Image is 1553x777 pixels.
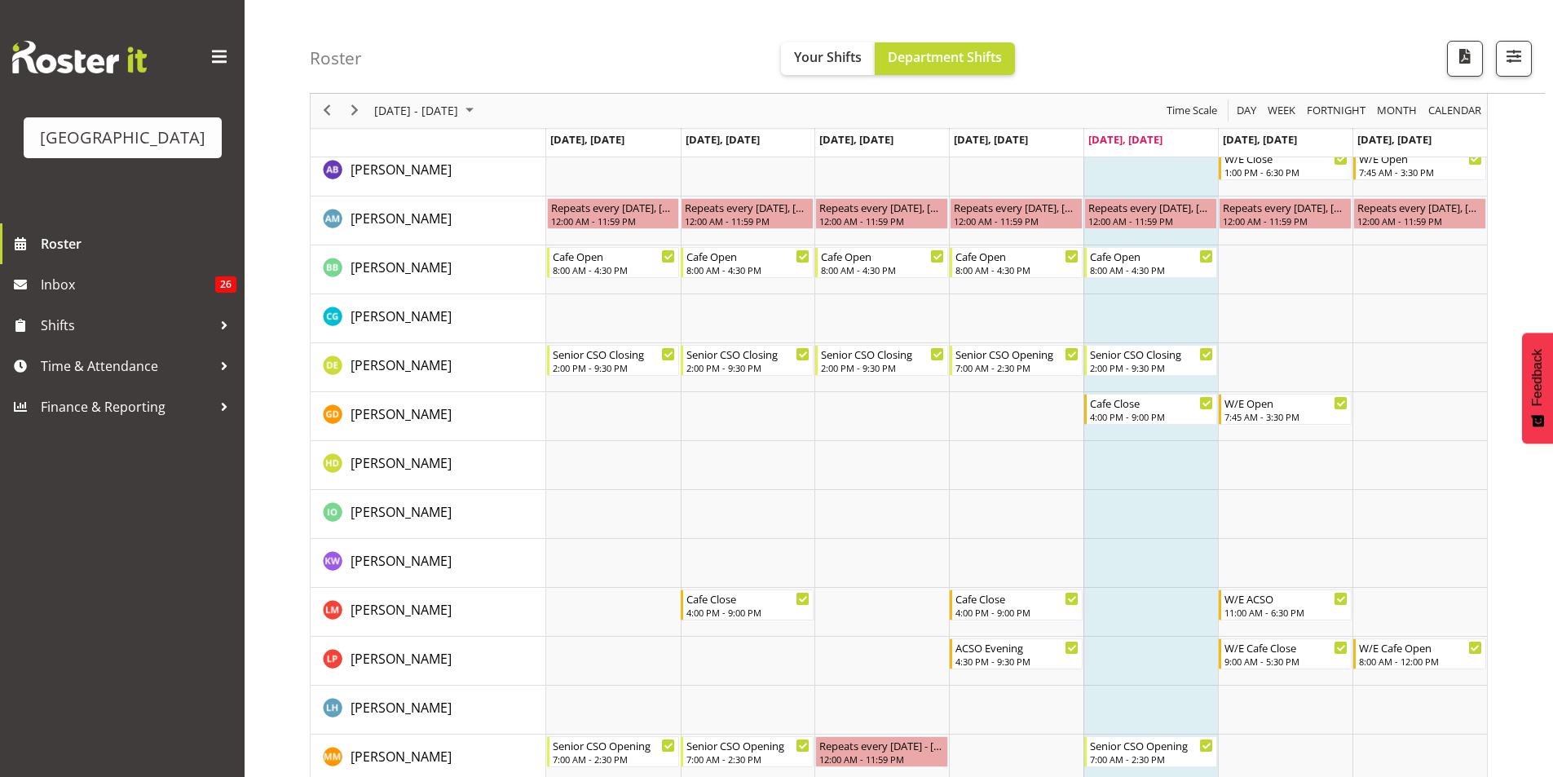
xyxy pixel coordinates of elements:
[311,148,546,196] td: Amber-Jade Brass resource
[781,42,875,75] button: Your Shifts
[1224,590,1348,607] div: W/E ACSO
[1088,132,1163,147] span: [DATE], [DATE]
[41,354,212,378] span: Time & Attendance
[311,294,546,343] td: Chelsea Garron resource
[311,245,546,294] td: Bailey Blomfield resource
[950,247,1083,278] div: Bailey Blomfield"s event - Cafe Open Begin From Thursday, August 21, 2025 at 8:00:00 AM GMT+12:00...
[351,258,452,277] a: [PERSON_NAME]
[685,214,810,227] div: 12:00 AM - 11:59 PM
[819,753,944,766] div: 12:00 AM - 11:59 PM
[351,552,452,570] span: [PERSON_NAME]
[954,214,1079,227] div: 12:00 AM - 11:59 PM
[1084,198,1217,229] div: Andreea Muicaru"s event - Repeats every monday, tuesday, wednesday, thursday, friday, saturday, s...
[1219,198,1352,229] div: Andreea Muicaru"s event - Repeats every monday, tuesday, wednesday, thursday, friday, saturday, s...
[1522,333,1553,444] button: Feedback - Show survey
[955,639,1079,656] div: ACSO Evening
[1234,101,1260,121] button: Timeline Day
[351,404,452,424] a: [PERSON_NAME]
[955,606,1079,619] div: 4:00 PM - 9:00 PM
[1084,345,1217,376] div: Donna Euston"s event - Senior CSO Closing Begin From Friday, August 22, 2025 at 2:00:00 PM GMT+12...
[819,214,944,227] div: 12:00 AM - 11:59 PM
[1090,346,1213,362] div: Senior CSO Closing
[1374,101,1420,121] button: Timeline Month
[351,502,452,522] a: [PERSON_NAME]
[351,209,452,228] a: [PERSON_NAME]
[351,600,452,620] a: [PERSON_NAME]
[1265,101,1299,121] button: Timeline Week
[1353,638,1486,669] div: Luca Pudda"s event - W/E Cafe Open Begin From Sunday, August 24, 2025 at 8:00:00 AM GMT+12:00 End...
[954,199,1079,215] div: Repeats every [DATE], [DATE], [DATE], [DATE], [DATE], [DATE], [DATE] - [PERSON_NAME]
[950,589,1083,620] div: Laura McDowall"s event - Cafe Close Begin From Thursday, August 21, 2025 at 4:00:00 PM GMT+12:00 ...
[341,94,368,128] div: next period
[819,737,944,753] div: Repeats every [DATE] - [PERSON_NAME]
[311,539,546,588] td: Kirsteen Wilson resource
[1223,214,1348,227] div: 12:00 AM - 11:59 PM
[1357,199,1482,215] div: Repeats every [DATE], [DATE], [DATE], [DATE], [DATE], [DATE], [DATE] - [PERSON_NAME]
[372,101,481,121] button: August 2025
[955,655,1079,668] div: 4:30 PM - 9:30 PM
[1090,361,1213,374] div: 2:00 PM - 9:30 PM
[1359,639,1482,656] div: W/E Cafe Open
[1359,150,1482,166] div: W/E Open
[311,588,546,637] td: Laura McDowall resource
[351,551,452,571] a: [PERSON_NAME]
[821,361,944,374] div: 2:00 PM - 9:30 PM
[1219,589,1352,620] div: Laura McDowall"s event - W/E ACSO Begin From Saturday, August 23, 2025 at 11:00:00 AM GMT+12:00 E...
[547,736,680,767] div: Maddison Mason-Pine"s event - Senior CSO Opening Begin From Monday, August 18, 2025 at 7:00:00 AM...
[351,699,452,717] span: [PERSON_NAME]
[686,346,810,362] div: Senior CSO Closing
[344,101,366,121] button: Next
[351,747,452,766] a: [PERSON_NAME]
[40,126,205,150] div: [GEOGRAPHIC_DATA]
[351,453,452,473] a: [PERSON_NAME]
[955,248,1079,264] div: Cafe Open
[819,199,944,215] div: Repeats every [DATE], [DATE], [DATE], [DATE], [DATE], [DATE], [DATE] - [PERSON_NAME]
[681,589,814,620] div: Laura McDowall"s event - Cafe Close Begin From Tuesday, August 19, 2025 at 4:00:00 PM GMT+12:00 E...
[1235,101,1258,121] span: Day
[1164,101,1220,121] button: Time Scale
[1353,149,1486,180] div: Amber-Jade Brass"s event - W/E Open Begin From Sunday, August 24, 2025 at 7:45:00 AM GMT+12:00 En...
[1447,41,1483,77] button: Download a PDF of the roster according to the set date range.
[1375,101,1418,121] span: Month
[550,132,624,147] span: [DATE], [DATE]
[1219,149,1352,180] div: Amber-Jade Brass"s event - W/E Close Begin From Saturday, August 23, 2025 at 1:00:00 PM GMT+12:00...
[311,637,546,686] td: Luca Pudda resource
[1427,101,1483,121] span: calendar
[1090,248,1213,264] div: Cafe Open
[1224,606,1348,619] div: 11:00 AM - 6:30 PM
[888,48,1002,66] span: Department Shifts
[1357,214,1482,227] div: 12:00 AM - 11:59 PM
[1359,166,1482,179] div: 7:45 AM - 3:30 PM
[553,753,676,766] div: 7:00 AM - 2:30 PM
[815,736,948,767] div: Maddison Mason-Pine"s event - Repeats every wednesday - Maddison Mason-Pine Begin From Wednesday,...
[686,753,810,766] div: 7:00 AM - 2:30 PM
[1088,199,1213,215] div: Repeats every [DATE], [DATE], [DATE], [DATE], [DATE], [DATE], [DATE] - [PERSON_NAME]
[1224,395,1348,411] div: W/E Open
[553,737,676,753] div: Senior CSO Opening
[1223,132,1297,147] span: [DATE], [DATE]
[1496,41,1532,77] button: Filter Shifts
[41,313,212,338] span: Shifts
[1219,638,1352,669] div: Luca Pudda"s event - W/E Cafe Close Begin From Saturday, August 23, 2025 at 9:00:00 AM GMT+12:00 ...
[819,132,893,147] span: [DATE], [DATE]
[821,248,944,264] div: Cafe Open
[351,454,452,472] span: [PERSON_NAME]
[950,198,1083,229] div: Andreea Muicaru"s event - Repeats every monday, tuesday, wednesday, thursday, friday, saturday, s...
[215,276,236,293] span: 26
[955,361,1079,374] div: 7:00 AM - 2:30 PM
[955,263,1079,276] div: 8:00 AM - 4:30 PM
[310,49,362,68] h4: Roster
[686,132,760,147] span: [DATE], [DATE]
[1084,736,1217,767] div: Maddison Mason-Pine"s event - Senior CSO Opening Begin From Friday, August 22, 2025 at 7:00:00 AM...
[686,606,810,619] div: 4:00 PM - 9:00 PM
[311,196,546,245] td: Andreea Muicaru resource
[1224,166,1348,179] div: 1:00 PM - 6:30 PM
[351,307,452,325] span: [PERSON_NAME]
[311,343,546,392] td: Donna Euston resource
[12,41,147,73] img: Rosterit website logo
[1090,753,1213,766] div: 7:00 AM - 2:30 PM
[950,345,1083,376] div: Donna Euston"s event - Senior CSO Opening Begin From Thursday, August 21, 2025 at 7:00:00 AM GMT+...
[686,737,810,753] div: Senior CSO Opening
[311,441,546,490] td: Hana Davis resource
[351,258,452,276] span: [PERSON_NAME]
